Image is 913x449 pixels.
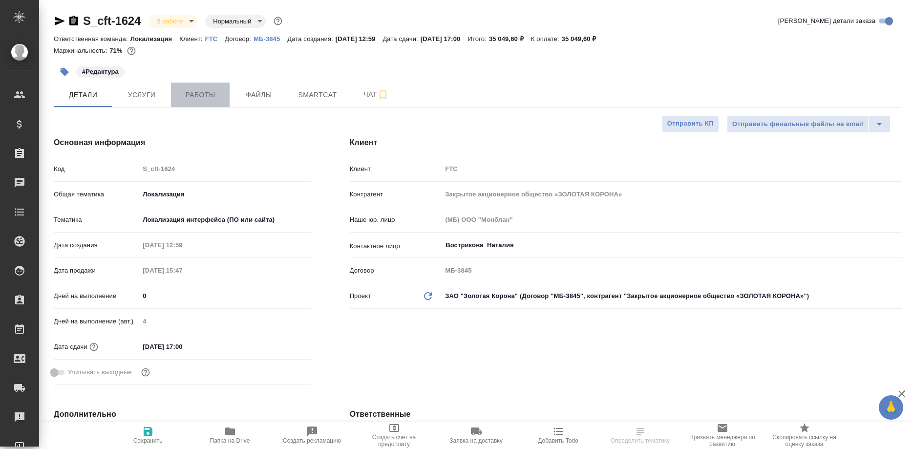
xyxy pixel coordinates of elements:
span: Чат [353,88,400,101]
p: Тематика [54,215,139,225]
p: Дата продажи [54,266,139,276]
input: Пустое поле [139,263,225,278]
button: Папка на Drive [189,422,271,449]
span: Создать счет на предоплату [359,434,429,448]
p: К оплате: [531,35,562,43]
button: Определить тематику [599,422,681,449]
span: Услуги [118,89,165,101]
p: FTC [205,35,225,43]
span: Детали [60,89,106,101]
button: Скопировать ссылку [68,15,80,27]
button: Если добавить услуги и заполнить их объемом, то дата рассчитается автоматически [87,341,100,353]
span: Отправить финальные файлы на email [732,119,863,130]
input: Пустое поле [442,187,902,201]
span: Папка на Drive [210,437,250,444]
div: Локализация интерфейса (ПО или сайта) [139,212,310,228]
button: 🙏 [879,395,903,420]
p: #Редактура [82,67,119,77]
a: FTC [205,34,225,43]
p: Клиент: [179,35,205,43]
button: Добавить Todo [517,422,599,449]
p: Локализация [130,35,180,43]
button: Заявка на доставку [435,422,517,449]
p: [DATE] 12:59 [336,35,383,43]
h4: Дополнительно [54,408,311,420]
span: Скопировать ссылку на оценку заказа [769,434,840,448]
p: Контактное лицо [350,241,442,251]
button: Скопировать ссылку для ЯМессенджера [54,15,65,27]
input: Пустое поле [139,238,225,252]
button: Создать счет на предоплату [353,422,435,449]
span: Добавить Todo [538,437,578,444]
a: S_cft-1624 [83,14,141,27]
p: Маржинальность: [54,47,109,54]
p: Дата создания: [287,35,335,43]
p: Ответственная команда: [54,35,130,43]
span: Редактура [75,67,126,75]
div: Локализация [139,186,310,203]
input: Пустое поле [442,263,902,278]
p: МБ-3845 [254,35,287,43]
a: МБ-3845 [254,34,287,43]
span: 🙏 [883,397,899,418]
input: ✎ Введи что-нибудь [139,289,310,303]
div: split button [727,115,891,133]
span: Smartcat [294,89,341,101]
input: Пустое поле [442,162,902,176]
span: Файлы [235,89,282,101]
button: Сохранить [107,422,189,449]
p: Наше юр. лицо [350,215,442,225]
span: Учитывать выходные [68,367,132,377]
p: [DATE] 17:00 [421,35,468,43]
input: Пустое поле [139,314,310,328]
span: Работы [177,89,224,101]
button: Open [897,244,899,246]
div: ЗАО "Золотая Корона" (Договор "МБ-3845", контрагент "Закрытое акционерное общество «ЗОЛОТАЯ КОРОН... [442,288,902,304]
span: Создать рекламацию [283,437,341,444]
p: Итого: [467,35,488,43]
button: Доп статусы указывают на важность/срочность заказа [272,15,284,27]
p: Договор: [225,35,254,43]
span: [PERSON_NAME] детали заказа [778,16,875,26]
p: Дата сдачи [54,342,87,352]
p: 35 049,60 ₽ [489,35,531,43]
button: Отправить финальные файлы на email [727,115,869,133]
p: Общая тематика [54,190,139,199]
button: Добавить тэг [54,61,75,83]
p: 71% [109,47,125,54]
div: В работе [205,15,266,28]
p: Дней на выполнение (авт.) [54,317,139,326]
p: Код [54,164,139,174]
button: Призвать менеджера по развитию [681,422,764,449]
input: Пустое поле [139,162,310,176]
button: Скопировать ссылку на оценку заказа [764,422,846,449]
h4: Ответственные [350,408,902,420]
span: Отправить КП [667,118,714,129]
p: Контрагент [350,190,442,199]
p: Дней на выполнение [54,291,139,301]
button: 8448.10 RUB; [125,44,138,57]
p: Договор [350,266,442,276]
button: Выбери, если сб и вс нужно считать рабочими днями для выполнения заказа. [139,366,152,379]
h4: Клиент [350,137,902,149]
p: Дата сдачи: [382,35,420,43]
p: Проект [350,291,371,301]
div: В работе [149,15,197,28]
h4: Основная информация [54,137,311,149]
button: В работе [153,17,186,25]
p: Дата создания [54,240,139,250]
input: ✎ Введи что-нибудь [139,340,225,354]
input: Пустое поле [442,213,902,227]
button: Нормальный [210,17,254,25]
p: Клиент [350,164,442,174]
button: Отправить КП [662,115,719,132]
span: Заявка на доставку [449,437,502,444]
p: 35 049,60 ₽ [562,35,604,43]
span: Определить тематику [611,437,670,444]
svg: Подписаться [377,89,389,101]
span: Призвать менеджера по развитию [687,434,758,448]
button: Создать рекламацию [271,422,353,449]
span: Сохранить [133,437,163,444]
